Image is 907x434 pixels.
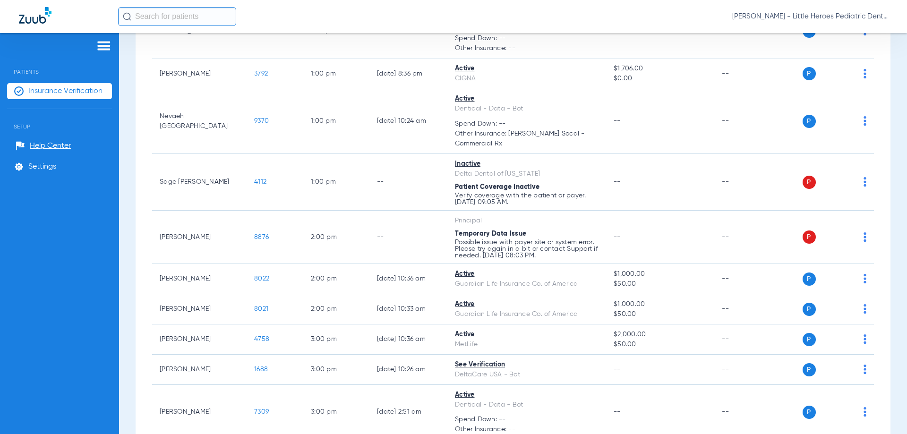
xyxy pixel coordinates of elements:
[16,141,71,151] a: Help Center
[803,406,816,419] span: P
[303,264,369,294] td: 2:00 PM
[118,7,236,26] input: Search for patients
[369,211,447,264] td: --
[7,109,112,130] span: Setup
[455,360,599,370] div: See Verification
[369,59,447,89] td: [DATE] 8:36 PM
[303,355,369,385] td: 3:00 PM
[19,7,51,24] img: Zuub Logo
[369,355,447,385] td: [DATE] 10:26 AM
[152,59,247,89] td: [PERSON_NAME]
[152,264,247,294] td: [PERSON_NAME]
[614,269,707,279] span: $1,000.00
[614,340,707,349] span: $50.00
[303,211,369,264] td: 2:00 PM
[714,355,778,385] td: --
[455,230,526,237] span: Temporary Data Issue
[614,179,621,185] span: --
[303,154,369,211] td: 1:00 PM
[614,64,707,74] span: $1,706.00
[455,64,599,74] div: Active
[803,176,816,189] span: P
[864,177,866,187] img: group-dot-blue.svg
[254,118,269,124] span: 9370
[254,275,269,282] span: 8022
[714,324,778,355] td: --
[714,154,778,211] td: --
[455,340,599,349] div: MetLife
[455,94,599,104] div: Active
[732,12,888,21] span: [PERSON_NAME] - Little Heroes Pediatric Dentistry
[864,334,866,344] img: group-dot-blue.svg
[455,34,599,43] span: Spend Down: --
[369,154,447,211] td: --
[614,309,707,319] span: $50.00
[369,294,447,324] td: [DATE] 10:33 AM
[614,408,621,415] span: --
[455,192,599,205] p: Verify coverage with the patient or payer. [DATE] 09:05 AM.
[96,40,111,51] img: hamburger-icon
[614,279,707,289] span: $50.00
[803,115,816,128] span: P
[714,211,778,264] td: --
[714,59,778,89] td: --
[28,86,103,96] span: Insurance Verification
[152,89,247,154] td: Nevaeh [GEOGRAPHIC_DATA]
[369,264,447,294] td: [DATE] 10:36 AM
[455,216,599,226] div: Principal
[254,70,268,77] span: 3792
[303,324,369,355] td: 3:00 PM
[455,169,599,179] div: Delta Dental of [US_STATE]
[254,336,269,342] span: 4758
[614,74,707,84] span: $0.00
[28,162,56,171] span: Settings
[864,116,866,126] img: group-dot-blue.svg
[455,415,599,425] span: Spend Down: --
[369,89,447,154] td: [DATE] 10:24 AM
[254,234,269,240] span: 8876
[152,294,247,324] td: [PERSON_NAME]
[303,59,369,89] td: 1:00 PM
[152,355,247,385] td: [PERSON_NAME]
[714,264,778,294] td: --
[152,211,247,264] td: [PERSON_NAME]
[614,234,621,240] span: --
[455,119,599,129] span: Spend Down: --
[803,333,816,346] span: P
[254,179,266,185] span: 4112
[455,309,599,319] div: Guardian Life Insurance Co. of America
[864,304,866,314] img: group-dot-blue.svg
[860,389,907,434] iframe: Chat Widget
[455,299,599,309] div: Active
[123,12,131,21] img: Search Icon
[455,279,599,289] div: Guardian Life Insurance Co. of America
[803,303,816,316] span: P
[614,366,621,373] span: --
[864,274,866,283] img: group-dot-blue.svg
[303,294,369,324] td: 2:00 PM
[864,232,866,242] img: group-dot-blue.svg
[303,89,369,154] td: 1:00 PM
[455,184,539,190] span: Patient Coverage Inactive
[369,324,447,355] td: [DATE] 10:36 AM
[455,159,599,169] div: Inactive
[864,365,866,374] img: group-dot-blue.svg
[455,43,599,53] span: Other Insurance: --
[7,54,112,75] span: Patients
[614,118,621,124] span: --
[803,230,816,244] span: P
[254,366,268,373] span: 1688
[455,400,599,410] div: Dentical - Data - Bot
[714,294,778,324] td: --
[455,129,599,149] span: Other Insurance: [PERSON_NAME] Socal - Commercial Rx
[254,306,268,312] span: 8021
[803,363,816,376] span: P
[803,272,816,286] span: P
[614,330,707,340] span: $2,000.00
[714,89,778,154] td: --
[455,390,599,400] div: Active
[455,330,599,340] div: Active
[614,299,707,309] span: $1,000.00
[30,141,71,151] span: Help Center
